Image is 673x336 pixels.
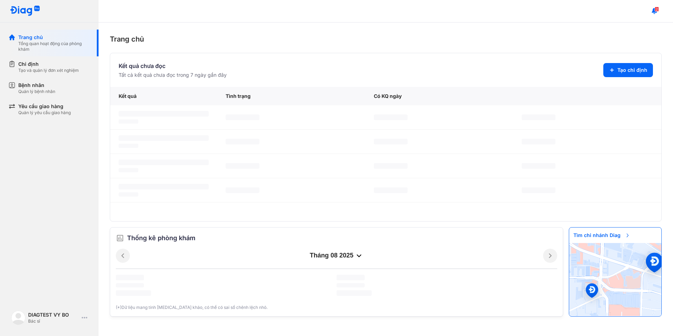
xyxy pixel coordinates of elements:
[119,71,227,79] div: Tất cả kết quả chưa đọc trong 7 ngày gần đây
[374,163,408,169] span: ‌
[116,304,557,311] div: (*)Dữ liệu mang tính [MEDICAL_DATA] khảo, có thể có sai số chênh lệch nhỏ.
[374,187,408,193] span: ‌
[119,144,138,148] span: ‌
[522,163,555,169] span: ‌
[119,160,209,165] span: ‌
[18,61,79,68] div: Chỉ định
[336,283,365,287] span: ‌
[226,114,259,120] span: ‌
[655,7,659,12] span: 2
[119,119,138,124] span: ‌
[603,63,653,77] button: Tạo chỉ định
[18,82,55,89] div: Bệnh nhân
[119,62,227,70] div: Kết quả chưa đọc
[116,290,151,296] span: ‌
[18,103,71,110] div: Yêu cầu giao hàng
[522,114,555,120] span: ‌
[226,139,259,144] span: ‌
[217,87,365,105] div: Tình trạng
[119,168,138,172] span: ‌
[18,68,79,73] div: Tạo và quản lý đơn xét nghiệm
[617,67,647,74] span: Tạo chỉ định
[11,311,25,325] img: logo
[116,283,144,287] span: ‌
[336,290,372,296] span: ‌
[110,34,662,44] div: Trang chủ
[522,187,555,193] span: ‌
[18,34,90,41] div: Trang chủ
[18,89,55,94] div: Quản lý bệnh nhân
[374,139,408,144] span: ‌
[522,139,555,144] span: ‌
[127,233,195,243] span: Thống kê phòng khám
[226,163,259,169] span: ‌
[119,184,209,189] span: ‌
[569,228,635,243] span: Tìm chi nhánh Diag
[18,41,90,52] div: Tổng quan hoạt động của phòng khám
[28,318,79,324] div: Bác sĩ
[119,192,138,197] span: ‌
[110,87,217,105] div: Kết quả
[336,275,365,280] span: ‌
[18,110,71,116] div: Quản lý yêu cầu giao hàng
[226,187,259,193] span: ‌
[119,135,209,141] span: ‌
[10,6,40,17] img: logo
[28,311,79,318] div: DIAGTEST VY BO
[116,275,144,280] span: ‌
[116,234,124,242] img: order.5a6da16c.svg
[365,87,514,105] div: Có KQ ngày
[119,111,209,117] span: ‌
[130,251,543,260] div: tháng 08 2025
[374,114,408,120] span: ‌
